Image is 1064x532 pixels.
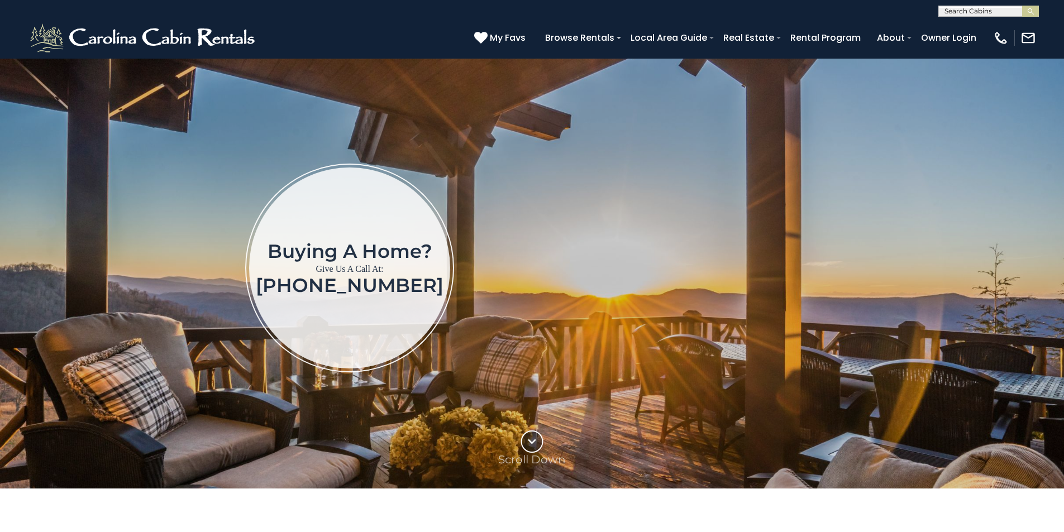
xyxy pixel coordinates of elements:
a: Browse Rentals [540,28,620,47]
p: Scroll Down [498,453,566,466]
a: About [871,28,910,47]
h1: Buying a home? [256,241,443,261]
iframe: New Contact Form [634,117,999,418]
img: mail-regular-white.png [1020,30,1036,46]
p: Give Us A Call At: [256,261,443,277]
span: My Favs [490,31,526,45]
a: Local Area Guide [625,28,713,47]
img: White-1-2.png [28,21,260,55]
a: Owner Login [915,28,982,47]
a: My Favs [474,31,528,45]
a: [PHONE_NUMBER] [256,274,443,297]
a: Real Estate [718,28,780,47]
a: Rental Program [785,28,866,47]
img: phone-regular-white.png [993,30,1009,46]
